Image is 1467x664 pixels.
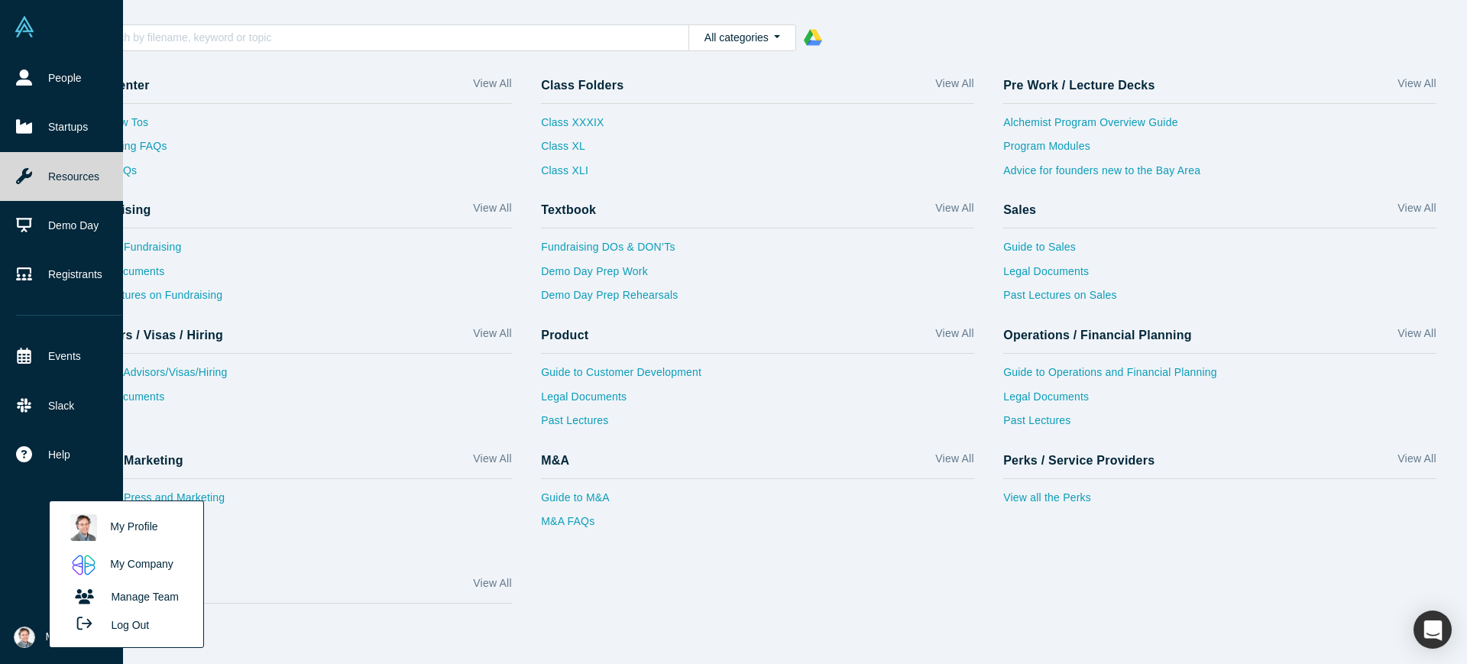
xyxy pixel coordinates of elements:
[688,24,796,51] button: All categories
[1003,78,1154,92] h4: Pre Work / Lecture Decks
[79,614,512,639] a: Visit our videos library
[541,453,569,468] h4: M&A
[63,546,189,584] a: My Company
[63,611,154,639] button: Log Out
[79,115,512,139] a: Vault How Tos
[541,78,623,92] h4: Class Folders
[1003,115,1436,139] a: Alchemist Program Overview Guide
[1397,76,1436,98] a: View All
[473,200,511,222] a: View All
[79,513,512,538] a: Community Posts
[14,627,35,648] img: Andres Valdivieso's Account
[473,326,511,348] a: View All
[48,447,70,463] span: Help
[541,490,974,514] a: Guide to M&A
[63,584,189,611] a: Manage Team
[473,451,511,473] a: View All
[935,451,973,473] a: View All
[935,326,973,348] a: View All
[1003,264,1436,288] a: Legal Documents
[79,239,512,264] a: Guide to Fundraising
[14,627,101,648] button: My Account
[541,328,588,342] h4: Product
[541,202,596,217] h4: Textbook
[79,138,512,163] a: Fundraising FAQs
[541,389,974,413] a: Legal Documents
[1397,451,1436,473] a: View All
[79,287,512,312] a: Past Lectures on Fundraising
[1003,490,1436,514] a: View all the Perks
[541,287,974,312] a: Demo Day Prep Rehearsals
[1397,200,1436,222] a: View All
[541,364,974,389] a: Guide to Customer Development
[79,163,512,187] a: Sales FAQs
[935,200,973,222] a: View All
[1003,287,1436,312] a: Past Lectures on Sales
[1003,413,1436,437] a: Past Lectures
[1003,138,1436,163] a: Program Modules
[541,513,974,538] a: M&A FAQs
[1003,364,1436,389] a: Guide to Operations and Financial Planning
[70,552,97,578] img: Kaspix's profile
[541,264,974,288] a: Demo Day Prep Work
[1003,202,1036,217] h4: Sales
[79,264,512,288] a: Legal Documents
[1003,389,1436,413] a: Legal Documents
[79,490,512,514] a: Guide to Press and Marketing
[14,16,35,37] img: Alchemist Vault Logo
[79,538,512,562] a: Alchemist Logo Assets
[1003,453,1154,468] h4: Perks / Service Providers
[70,514,97,541] img: Andres Valdivieso's profile
[935,76,973,98] a: View All
[79,364,512,389] a: Guide to Advisors/Visas/Hiring
[95,28,688,47] input: Search by filename, keyword or topic
[541,413,974,437] a: Past Lectures
[1003,163,1436,187] a: Advice for founders new to the Bay Area
[1003,328,1192,342] h4: Operations / Financial Planning
[46,629,101,645] span: My Account
[541,163,604,187] a: Class XLI
[1397,326,1436,348] a: View All
[79,453,183,468] h4: Press / Marketing
[541,138,604,163] a: Class XL
[79,328,223,342] h4: Advisors / Visas / Hiring
[541,239,974,264] a: Fundraising DOs & DON’Ts
[473,76,511,98] a: View All
[79,389,512,413] a: Legal Documents
[1003,239,1436,264] a: Guide to Sales
[473,575,511,598] a: View All
[63,509,189,546] a: My Profile
[541,115,604,139] a: Class XXXIX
